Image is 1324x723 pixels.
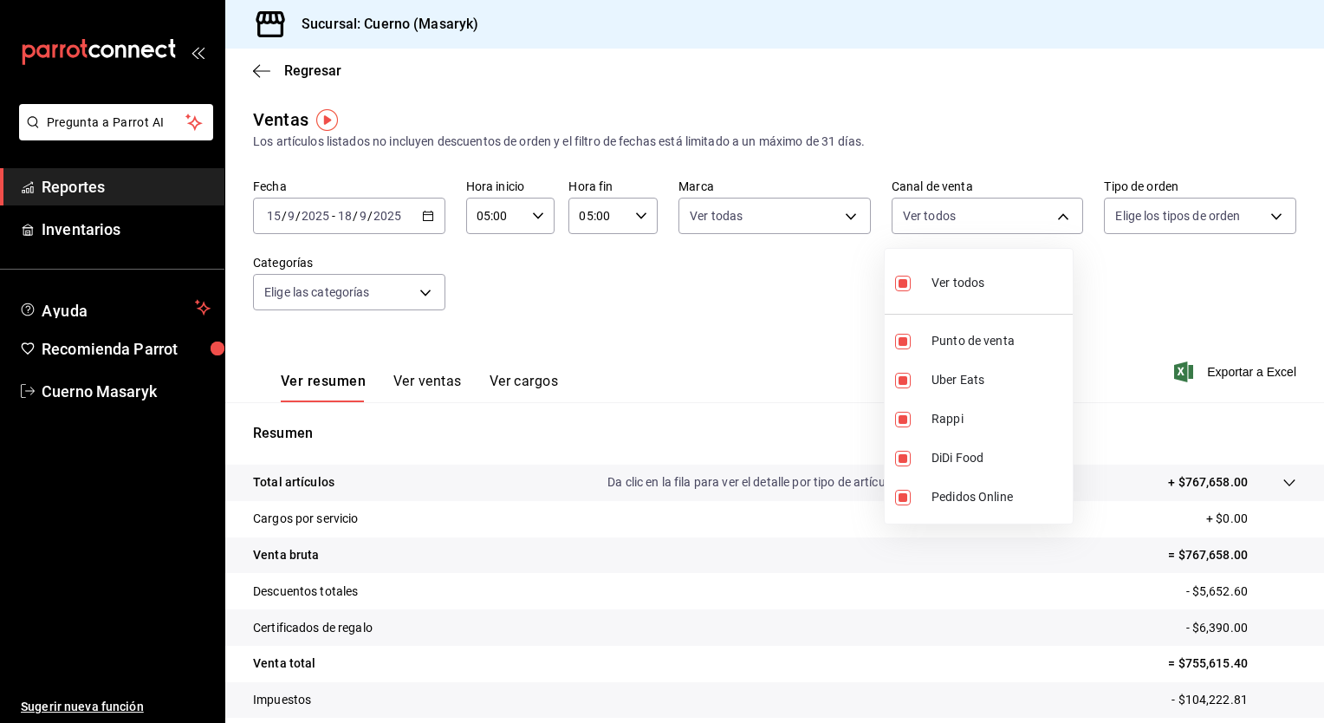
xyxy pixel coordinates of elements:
span: Rappi [931,410,1066,428]
span: Ver todos [931,274,984,292]
span: DiDi Food [931,449,1066,467]
span: Pedidos Online [931,488,1066,506]
img: Tooltip marker [316,109,338,131]
span: Punto de venta [931,332,1066,350]
span: Uber Eats [931,371,1066,389]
